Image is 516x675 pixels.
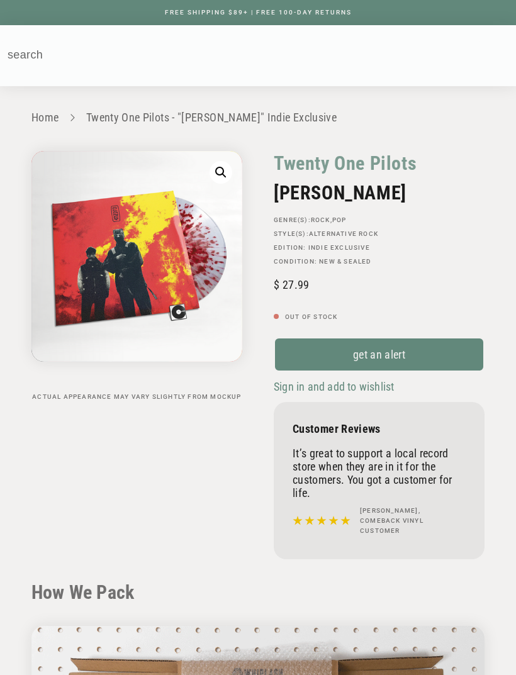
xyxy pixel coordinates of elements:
[31,581,485,604] h2: How We Pack
[360,506,463,536] h4: [PERSON_NAME], Comeback Vinyl customer
[31,393,242,401] p: Actual appearance may vary slightly from mockup
[274,379,398,394] button: Sign in and add to wishlist
[293,447,466,499] p: It’s great to support a local record store when they are in it for the customers. You got a custo...
[31,109,485,127] nav: breadcrumbs
[274,337,485,372] a: get an alert
[274,151,417,176] a: Twenty One Pilots
[311,216,330,223] a: Rock
[293,503,351,539] img: star5.svg
[274,244,485,252] p: Edition:
[274,380,394,393] span: Sign in and add to wishlist
[31,151,242,401] media-gallery: Gallery Viewer
[309,230,378,237] a: Alternative Rock
[274,216,485,224] p: GENRE(S): ,
[293,422,466,435] p: Customer Reviews
[274,313,485,321] p: Out of stock
[31,111,59,124] a: Home
[274,230,485,238] p: STYLE(S):
[1,40,481,71] input: search
[332,216,347,223] a: Pop
[308,244,370,251] a: Indie Exclusive
[152,9,364,16] a: FREE SHIPPING $89+ | FREE 100-DAY RETURNS
[86,111,337,124] a: Twenty One Pilots - "[PERSON_NAME]" Indie Exclusive
[274,182,485,204] h2: [PERSON_NAME]
[274,258,485,265] p: Condition: New & Sealed
[274,278,309,291] span: 27.99
[274,278,279,291] span: $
